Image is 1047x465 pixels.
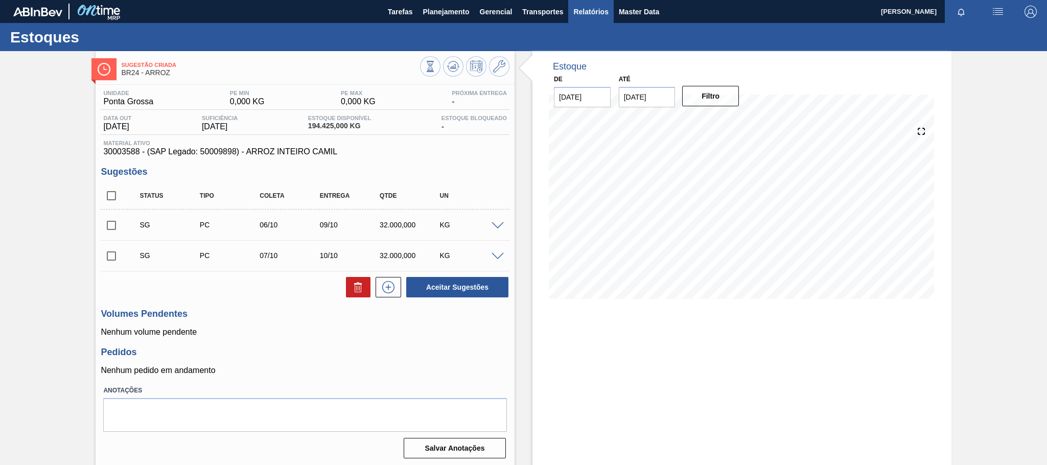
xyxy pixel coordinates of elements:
span: Sugestão Criada [121,62,420,68]
div: Sugestão Criada [137,251,204,260]
span: 194.425,000 KG [308,122,371,130]
span: PE MAX [341,90,376,96]
span: Suficiência [202,115,238,121]
div: 10/10/2025 [317,251,385,260]
div: 07/10/2025 [257,251,324,260]
h1: Estoques [10,31,192,43]
span: 0,000 KG [341,97,376,106]
button: Filtro [682,86,739,106]
button: Programar Estoque [466,56,486,77]
span: 0,000 KG [230,97,265,106]
p: Nenhum pedido em andamento [101,366,509,375]
span: Planejamento [423,6,469,18]
div: Nova sugestão [370,277,401,297]
div: 06/10/2025 [257,221,324,229]
input: dd/mm/yyyy [619,87,676,107]
button: Aceitar Sugestões [406,277,508,297]
span: Master Data [619,6,659,18]
span: [DATE] [202,122,238,131]
h3: Sugestões [101,167,509,177]
label: Anotações [103,383,507,398]
span: Estoque Bloqueado [441,115,507,121]
span: Gerencial [480,6,513,18]
div: Status [137,192,204,199]
div: 32.000,000 [377,251,445,260]
span: Tarefas [388,6,413,18]
span: Unidade [103,90,153,96]
div: Qtde [377,192,445,199]
input: dd/mm/yyyy [554,87,611,107]
button: Salvar Anotações [404,438,506,458]
span: PE MIN [230,90,265,96]
span: [DATE] [103,122,131,131]
div: UN [437,192,505,199]
div: - [439,115,509,131]
div: Pedido de Compra [197,221,265,229]
span: Material ativo [103,140,507,146]
div: Tipo [197,192,265,199]
div: KG [437,251,505,260]
div: 32.000,000 [377,221,445,229]
div: - [449,90,509,106]
div: Excluir Sugestões [341,277,370,297]
span: Ponta Grossa [103,97,153,106]
span: Transportes [522,6,563,18]
img: Logout [1025,6,1037,18]
div: Estoque [553,61,587,72]
div: KG [437,221,505,229]
img: userActions [992,6,1004,18]
span: Relatórios [573,6,608,18]
div: Coleta [257,192,324,199]
div: Sugestão Criada [137,221,204,229]
button: Atualizar Gráfico [443,56,463,77]
button: Notificações [945,5,978,19]
span: Data out [103,115,131,121]
label: Até [619,76,631,83]
p: Nenhum volume pendente [101,328,509,337]
h3: Pedidos [101,347,509,358]
div: Aceitar Sugestões [401,276,509,298]
img: TNhmsLtSVTkK8tSr43FrP2fwEKptu5GPRR3wAAAABJRU5ErkJggg== [13,7,62,16]
button: Visão Geral dos Estoques [420,56,440,77]
img: Ícone [98,63,110,76]
span: 30003588 - (SAP Legado: 50009898) - ARROZ INTEIRO CAMIL [103,147,507,156]
span: Estoque Disponível [308,115,371,121]
h3: Volumes Pendentes [101,309,509,319]
div: 09/10/2025 [317,221,385,229]
label: De [554,76,563,83]
button: Ir ao Master Data / Geral [489,56,509,77]
div: Entrega [317,192,385,199]
span: Próxima Entrega [452,90,507,96]
div: Pedido de Compra [197,251,265,260]
span: BR24 - ARROZ [121,69,420,77]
